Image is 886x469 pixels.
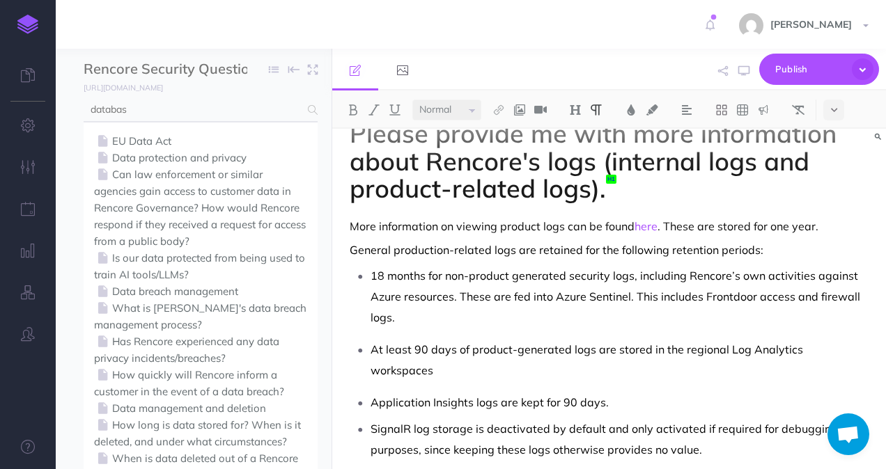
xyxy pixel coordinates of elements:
[736,104,749,116] img: Create table button
[759,54,879,85] button: Publish
[94,250,307,283] a: Is our data protected from being used to train AI tools/LLMs?
[569,104,582,116] img: Headings dropdown button
[350,243,763,257] span: General production-related logs are retained for the following retention periods:
[350,120,869,202] h1: Please provide me with more information about Rencore's logs (internal logs and product-related l...
[94,283,307,300] a: Data breach management
[94,400,307,417] a: Data management and deletion
[94,150,307,166] a: Data protection and privacy
[658,219,818,233] span: . These are stored for one year.
[492,104,505,116] img: Link button
[94,133,307,150] a: EU Data Act
[625,104,637,116] img: Text color button
[371,422,841,456] span: SignalR log storage is deactivated by default and only activated if required for debugging purpos...
[94,367,307,400] a: How quickly will Rencore inform a customer in the event of a data breach?
[371,395,609,409] span: Application Insights logs are kept for 90 days.
[84,97,300,122] input: Search
[94,333,307,367] a: Has Rencore experienced any data privacy incidents/breaches?
[827,413,869,455] div: Open chat
[590,104,603,116] img: Paragraph button
[763,18,859,31] span: [PERSON_NAME]
[635,219,658,233] a: here
[350,219,635,233] span: More information on viewing product logs can be found
[368,104,380,116] img: Italic button
[94,300,307,333] a: What is [PERSON_NAME]'s data breach management process?
[84,83,163,93] small: [URL][DOMAIN_NAME]
[739,13,763,38] img: eb99cf192d65cc984a4b1d899df0479b.jpg
[17,15,38,34] img: logo-mark.svg
[646,104,658,116] img: Text background color button
[792,104,805,116] img: Clear styles button
[56,80,177,94] a: [URL][DOMAIN_NAME]
[94,417,307,450] a: How long is data stored for? When is it deleted, and under what circumstances?
[513,104,526,116] img: Add image button
[757,104,770,116] img: Callout dropdown menu button
[681,104,693,116] img: Alignment dropdown menu button
[534,104,547,116] img: Add video button
[347,104,359,116] img: Bold button
[84,59,247,80] input: Documentation Name
[371,342,806,377] span: At least 90 days of product-generated logs are stored in the regional Log Analytics workspaces
[775,58,845,80] span: Publish
[371,269,863,324] span: 18 months for non-product generated security logs, including Rencore’s own activities against Azu...
[94,166,307,250] a: Can law enforcement or similar agencies gain access to customer data in Rencore Governance? How w...
[389,104,401,116] img: Underline button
